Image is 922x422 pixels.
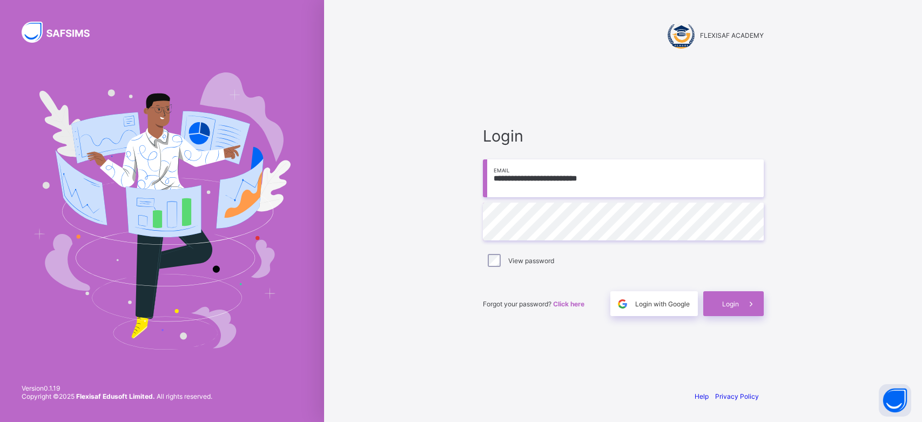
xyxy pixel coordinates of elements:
[508,257,554,265] label: View password
[553,300,584,308] a: Click here
[33,72,291,349] img: Hero Image
[879,384,911,417] button: Open asap
[483,126,764,145] span: Login
[695,392,709,400] a: Help
[616,298,629,310] img: google.396cfc9801f0270233282035f929180a.svg
[22,392,212,400] span: Copyright © 2025 All rights reserved.
[22,384,212,392] span: Version 0.1.19
[76,392,155,400] strong: Flexisaf Edusoft Limited.
[635,300,690,308] span: Login with Google
[483,300,584,308] span: Forgot your password?
[722,300,739,308] span: Login
[22,22,103,43] img: SAFSIMS Logo
[715,392,759,400] a: Privacy Policy
[700,31,764,39] span: FLEXISAF ACADEMY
